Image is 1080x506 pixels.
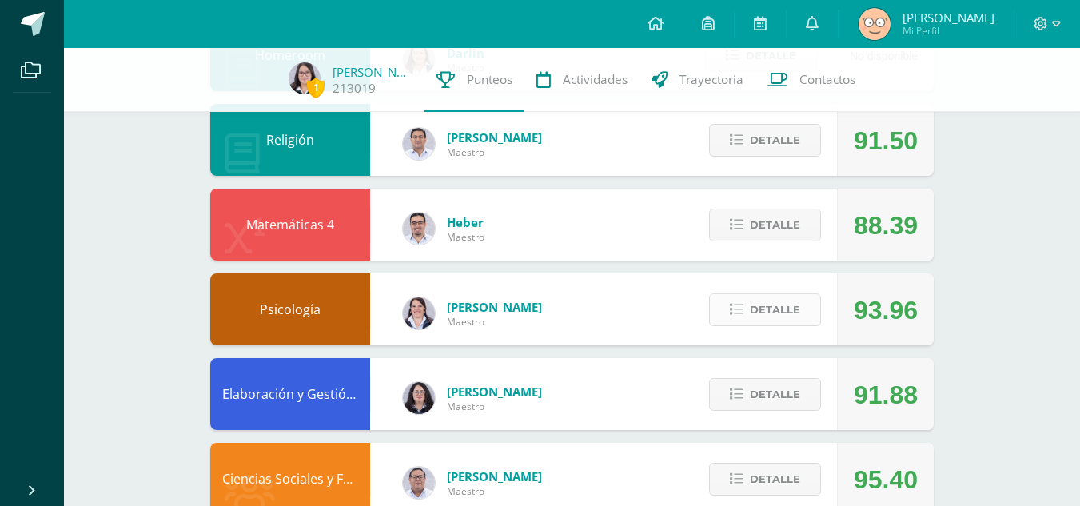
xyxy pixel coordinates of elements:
div: Religión [210,104,370,176]
span: Maestro [447,315,542,329]
span: Trayectoria [679,71,743,88]
span: Maestro [447,145,542,159]
button: Detalle [709,209,821,241]
img: 07f72299047296dc8baa6628d0fb2535.png [289,62,321,94]
div: 91.50 [854,105,918,177]
a: Actividades [524,48,640,112]
img: 4f58a82ddeaaa01b48eeba18ee71a186.png [403,297,435,329]
div: Elaboración y Gestión de Proyectos [210,358,370,430]
span: Maestro [447,484,542,498]
img: 54231652241166600daeb3395b4f1510.png [403,213,435,245]
span: Detalle [750,295,800,325]
span: Heber [447,214,484,230]
div: 88.39 [854,189,918,261]
span: 1 [307,78,325,98]
img: 15aaa72b904403ebb7ec886ca542c491.png [403,128,435,160]
span: Actividades [563,71,628,88]
span: Punteos [467,71,512,88]
div: Psicología [210,273,370,345]
a: Punteos [424,48,524,112]
span: Detalle [750,464,800,494]
img: f270ddb0ea09d79bf84e45c6680ec463.png [403,382,435,414]
span: [PERSON_NAME] [447,468,542,484]
a: 213019 [333,80,376,97]
button: Detalle [709,124,821,157]
span: Detalle [750,380,800,409]
button: Detalle [709,378,821,411]
span: Maestro [447,400,542,413]
img: 667098a006267a6223603c07e56c782e.png [859,8,891,40]
button: Detalle [709,293,821,326]
span: [PERSON_NAME] [447,129,542,145]
img: 5778bd7e28cf89dedf9ffa8080fc1cd8.png [403,467,435,499]
a: Trayectoria [640,48,755,112]
a: Contactos [755,48,867,112]
div: 93.96 [854,274,918,346]
button: Detalle [709,463,821,496]
span: Maestro [447,230,484,244]
span: [PERSON_NAME] [447,299,542,315]
div: 91.88 [854,359,918,431]
span: [PERSON_NAME] [903,10,994,26]
span: Detalle [750,210,800,240]
span: Detalle [750,126,800,155]
a: [PERSON_NAME] [333,64,412,80]
span: Contactos [799,71,855,88]
span: Mi Perfil [903,24,994,38]
span: [PERSON_NAME] [447,384,542,400]
div: Matemáticas 4 [210,189,370,261]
